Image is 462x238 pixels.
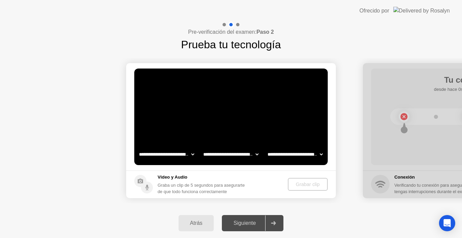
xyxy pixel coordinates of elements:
div: Ofrecido por [360,7,389,15]
select: Available microphones [266,148,324,161]
div: Graba un clip de 5 segundos para asegurarte de que todo funciona correctamente [158,182,248,195]
button: Grabar clip [288,178,328,191]
button: Siguiente [222,215,283,231]
h4: Pre-verificación del examen: [188,28,274,36]
select: Available cameras [138,148,195,161]
div: Open Intercom Messenger [439,215,455,231]
img: Delivered by Rosalyn [393,7,450,15]
div: Siguiente [224,220,265,226]
b: Paso 2 [256,29,274,35]
div: Grabar clip [291,182,325,187]
h5: Vídeo y Audio [158,174,248,181]
div: Atrás [181,220,212,226]
h1: Prueba tu tecnología [181,36,281,53]
button: Atrás [179,215,214,231]
select: Available speakers [202,148,260,161]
